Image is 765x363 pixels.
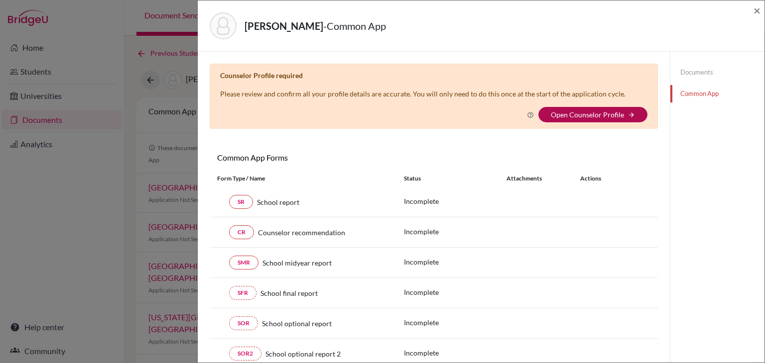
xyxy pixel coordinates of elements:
div: Form Type / Name [210,174,396,183]
p: Incomplete [404,226,507,237]
span: School optional report [262,318,332,329]
b: Counselor Profile required [220,71,303,80]
a: Documents [670,64,765,81]
p: Incomplete [404,196,507,206]
div: Attachments [507,174,568,183]
a: SR [229,195,253,209]
span: School midyear report [262,258,332,268]
i: arrow_forward [628,111,635,118]
button: Open Counselor Profilearrow_forward [538,107,647,122]
strong: [PERSON_NAME] [245,20,323,32]
a: Common App [670,85,765,102]
p: Incomplete [404,317,507,328]
span: - Common App [323,20,386,32]
span: School optional report 2 [265,349,341,359]
p: Please review and confirm all your profile details are accurate. You will only need to do this on... [220,89,626,99]
div: Status [404,174,507,183]
a: SFR [229,286,256,300]
button: Close [754,4,761,16]
h6: Common App Forms [210,153,434,162]
a: SMR [229,256,258,270]
p: Incomplete [404,257,507,267]
div: Actions [568,174,630,183]
a: SOR [229,316,258,330]
p: Incomplete [404,287,507,297]
p: Incomplete [404,348,507,358]
a: CR [229,225,254,239]
span: Counselor recommendation [258,227,345,238]
a: Open Counselor Profile [551,110,624,119]
span: × [754,3,761,17]
span: School report [257,197,299,207]
a: SOR2 [229,347,261,361]
span: School final report [260,288,318,298]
